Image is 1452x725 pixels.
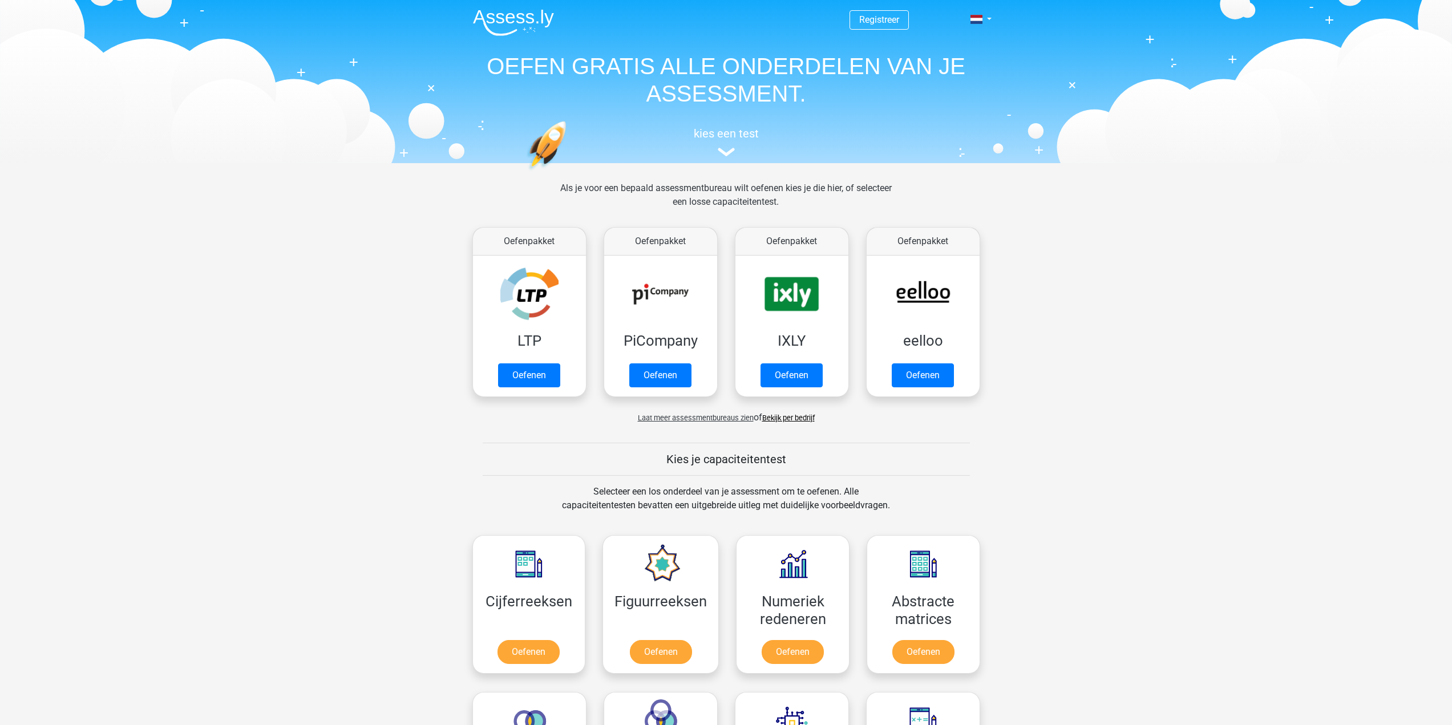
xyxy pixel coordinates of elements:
div: Als je voor een bepaald assessmentbureau wilt oefenen kies je die hier, of selecteer een losse ca... [551,181,901,222]
a: Oefenen [892,640,954,664]
a: Oefenen [892,363,954,387]
h5: Kies je capaciteitentest [483,452,970,466]
a: Registreer [859,14,899,25]
div: of [464,402,989,424]
a: Bekijk per bedrijf [762,414,815,422]
a: Oefenen [762,640,824,664]
img: oefenen [527,121,610,224]
a: Oefenen [498,363,560,387]
div: Selecteer een los onderdeel van je assessment om te oefenen. Alle capaciteitentesten bevatten een... [551,485,901,526]
a: Oefenen [629,363,691,387]
img: assessment [718,148,735,156]
h5: kies een test [464,127,989,140]
a: Oefenen [498,640,560,664]
h1: OEFEN GRATIS ALLE ONDERDELEN VAN JE ASSESSMENT. [464,52,989,107]
span: Laat meer assessmentbureaus zien [638,414,754,422]
a: Oefenen [761,363,823,387]
a: Oefenen [630,640,692,664]
img: Assessly [473,9,554,36]
a: kies een test [464,127,989,157]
